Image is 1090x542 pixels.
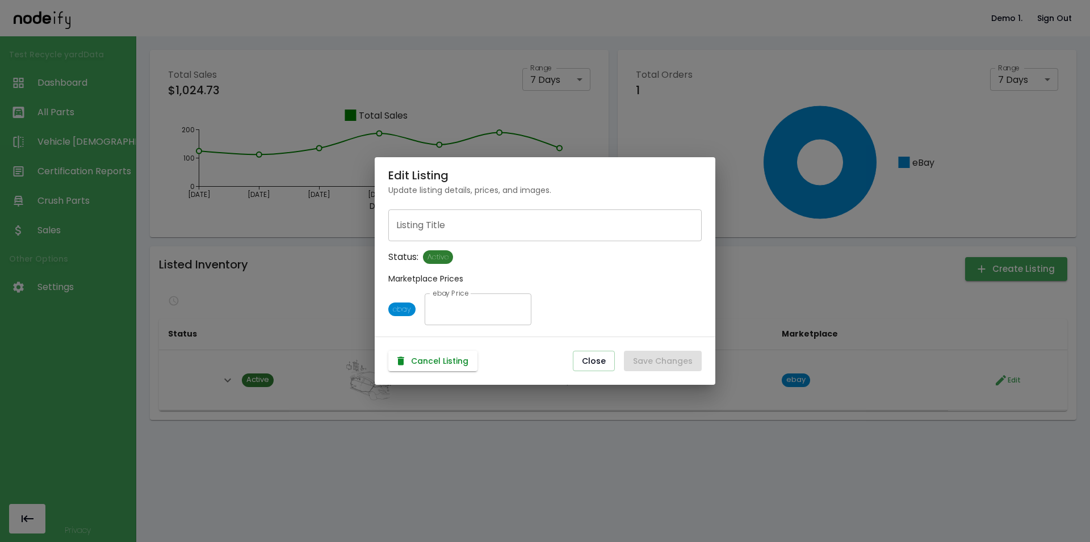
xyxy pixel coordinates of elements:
span: Active [423,251,453,263]
button: Close [573,351,615,372]
p: Marketplace Prices [388,273,702,284]
h6: Edit Listing [388,166,702,184]
p: Update listing details, prices, and images. [388,184,702,196]
p: Status: [388,250,418,264]
span: ebay [388,304,416,315]
button: Cancel Listing [388,351,477,372]
label: ebay Price [433,288,468,298]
